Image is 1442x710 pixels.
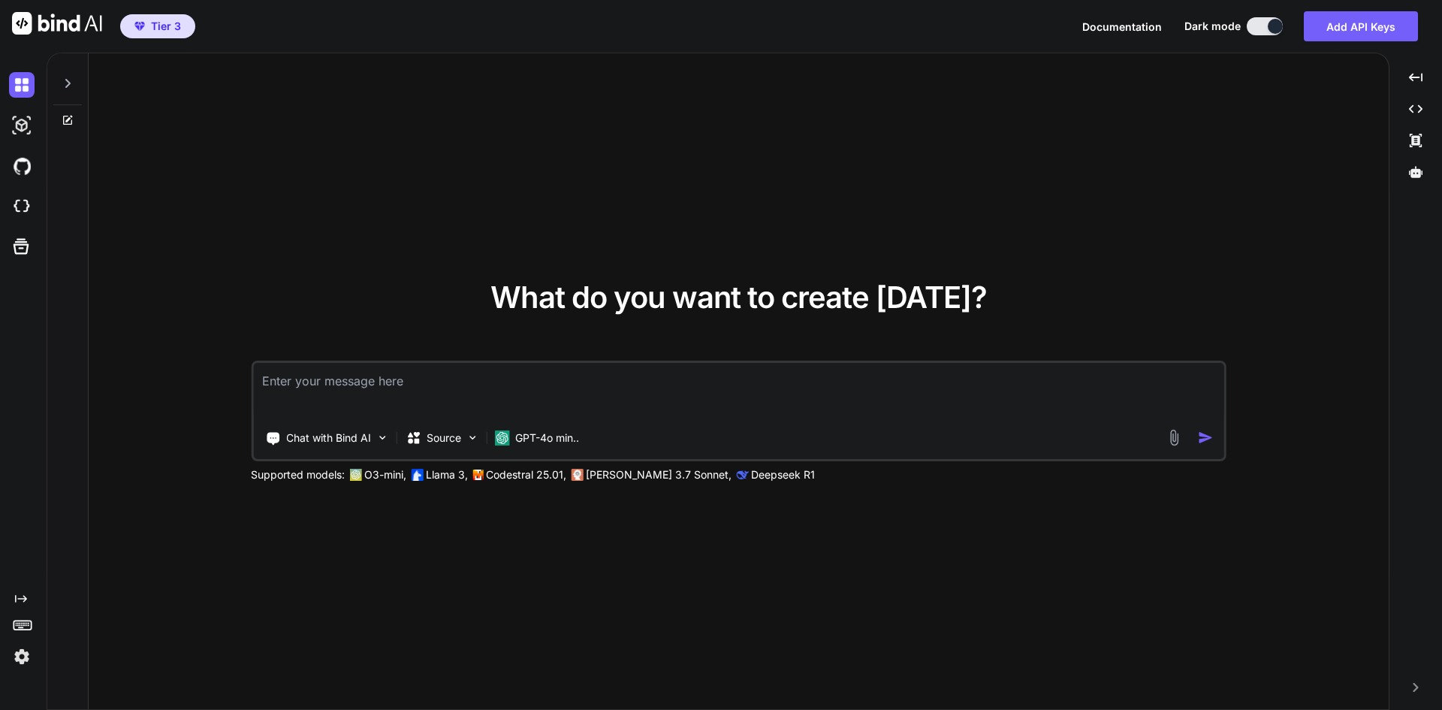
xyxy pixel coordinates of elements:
[736,469,748,481] img: claude
[376,431,388,444] img: Pick Tools
[1304,11,1418,41] button: Add API Keys
[427,431,461,446] p: Source
[486,467,566,482] p: Codestral 25.01,
[151,19,181,34] span: Tier 3
[1166,429,1183,446] img: attachment
[9,194,35,219] img: cloudideIcon
[494,431,509,446] img: GPT-4o mini
[586,467,732,482] p: [PERSON_NAME] 3.7 Sonnet,
[12,12,102,35] img: Bind AI
[9,644,35,669] img: settings
[472,470,483,480] img: Mistral-AI
[466,431,478,444] img: Pick Models
[751,467,815,482] p: Deepseek R1
[490,279,987,316] span: What do you want to create [DATE]?
[120,14,195,38] button: premiumTier 3
[515,431,579,446] p: GPT-4o min..
[1082,20,1162,33] span: Documentation
[286,431,371,446] p: Chat with Bind AI
[426,467,468,482] p: Llama 3,
[411,469,423,481] img: Llama2
[134,22,145,31] img: premium
[1082,19,1162,35] button: Documentation
[1184,19,1241,34] span: Dark mode
[251,467,345,482] p: Supported models:
[1198,430,1214,446] img: icon
[364,467,406,482] p: O3-mini,
[9,72,35,98] img: darkChat
[9,113,35,138] img: darkAi-studio
[571,469,583,481] img: claude
[9,153,35,179] img: githubDark
[349,469,361,481] img: GPT-4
